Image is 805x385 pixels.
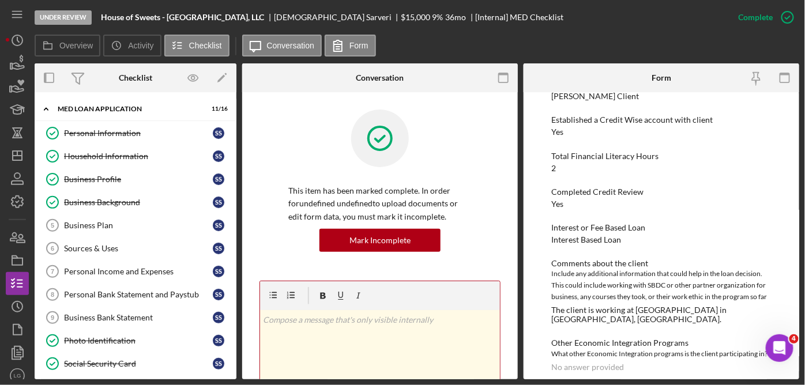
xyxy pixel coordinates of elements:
div: S S [213,150,224,162]
label: Overview [59,41,93,50]
div: [Internal] MED Checklist [476,13,564,22]
a: 8Personal Bank Statement and PaystubSS [40,283,231,306]
button: Form [325,35,376,56]
a: Business BackgroundSS [40,191,231,214]
a: Social Security CardSS [40,352,231,375]
div: Mark Incomplete [349,229,411,252]
div: S S [213,127,224,139]
div: [PERSON_NAME] Client [551,92,639,101]
div: S S [213,220,224,231]
div: Personal Income and Expenses [64,267,213,276]
a: Business ProfileSS [40,168,231,191]
div: Photo Identification [64,336,213,345]
div: Comments about the client [551,259,772,268]
div: 9 % [432,13,443,22]
div: MED Loan Application [58,105,199,112]
button: Complete [727,6,799,29]
div: Established a Credit Wise account with client [551,115,772,124]
div: Sources & Uses [64,244,213,253]
button: Conversation [242,35,322,56]
a: 9Business Bank StatementSS [40,306,231,329]
div: Social Security Card [64,359,213,368]
a: 5Business PlanSS [40,214,231,237]
b: House of Sweets - [GEOGRAPHIC_DATA], LLC [101,13,264,22]
label: Form [349,41,368,50]
tspan: 9 [51,314,54,321]
tspan: 7 [51,268,54,275]
a: Photo IdentificationSS [40,329,231,352]
tspan: 5 [51,222,54,229]
div: 11 / 16 [207,105,228,112]
div: Completed Credit Review [551,187,772,197]
div: Other Economic Integration Programs [551,338,772,348]
div: Business Profile [64,175,213,184]
div: Interest or Fee Based Loan [551,223,772,232]
div: Yes [551,127,563,137]
div: 2 [551,164,556,173]
div: Yes [551,199,563,209]
a: Household InformationSS [40,145,231,168]
a: Personal InformationSS [40,122,231,145]
div: What other Economic Integration programs is the client participating in? [551,348,772,360]
div: Interest Based Loan [551,235,621,244]
button: Overview [35,35,100,56]
div: S S [213,289,224,300]
tspan: 8 [51,291,54,298]
iframe: Intercom live chat [766,334,793,362]
div: The client is working at [GEOGRAPHIC_DATA] in [GEOGRAPHIC_DATA], [GEOGRAPHIC_DATA]. [551,305,772,324]
div: Conversation [356,73,404,82]
div: Total Financial Literacy Hours [551,152,772,161]
label: Checklist [189,41,222,50]
span: $15,000 [401,12,431,22]
div: 36 mo [445,13,466,22]
div: Form [652,73,671,82]
div: Personal Bank Statement and Paystub [64,290,213,299]
div: Checklist [119,73,152,82]
div: [DEMOGRAPHIC_DATA] Sarveri [274,13,401,22]
div: Complete [739,6,773,29]
div: S S [213,335,224,346]
tspan: 6 [51,245,54,252]
a: 7Personal Income and ExpensesSS [40,260,231,283]
div: Business Plan [64,221,213,230]
label: Activity [128,41,153,50]
label: Conversation [267,41,315,50]
button: Checklist [164,35,230,56]
text: LG [14,373,21,379]
a: 6Sources & UsesSS [40,237,231,260]
div: Personal Information [64,129,213,138]
div: Household Information [64,152,213,161]
div: S S [213,243,224,254]
button: Activity [103,35,161,56]
div: S S [213,173,224,185]
div: S S [213,266,224,277]
div: Include any additional information that could help in the loan decision. This could include worki... [551,268,772,303]
div: S S [213,358,224,369]
div: Business Bank Statement [64,313,213,322]
div: S S [213,197,224,208]
button: Mark Incomplete [319,229,441,252]
p: This item has been marked complete. In order for undefined undefined to upload documents or edit ... [288,184,472,223]
div: No answer provided [551,363,624,372]
span: 4 [789,334,799,344]
div: Business Background [64,198,213,207]
div: Under Review [35,10,92,25]
div: S S [213,312,224,323]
